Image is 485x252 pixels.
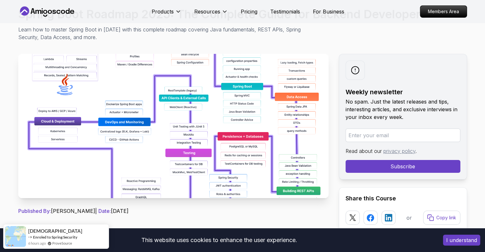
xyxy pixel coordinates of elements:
[33,235,77,239] a: Enroled to Spring Security
[423,211,460,225] button: Copy link
[443,235,480,246] button: Accept cookies
[313,8,344,15] a: For Business
[5,226,26,247] img: provesource social proof notification image
[28,234,32,239] span: ->
[18,208,51,214] span: Published By:
[420,5,467,18] a: Members Area
[241,8,257,15] a: Pricing
[346,147,460,155] p: Read about our .
[346,98,460,121] p: No spam. Just the latest releases and tips, interesting articles, and exclusive interviews in you...
[152,8,181,21] button: Products
[18,26,305,41] p: Learn how to master Spring Boot in [DATE] with this complete roadmap covering Java fundamentals, ...
[346,194,460,203] h2: Share this Course
[5,233,433,247] div: This website uses cookies to enhance the user experience.
[346,129,460,142] input: Enter your email
[194,8,220,15] p: Resources
[406,214,412,222] p: or
[194,8,228,21] button: Resources
[18,207,329,215] p: [PERSON_NAME] | [DATE]
[18,228,329,238] h2: Introduction
[436,214,456,221] p: Copy link
[270,8,300,15] a: Testimonials
[346,160,460,173] button: Subscribe
[346,88,460,97] h2: Weekly newsletter
[18,54,329,198] img: Spring Boot Roadmap 2025: The Complete Guide for Backend Developers thumbnail
[420,6,467,17] p: Members Area
[152,8,174,15] p: Products
[28,240,46,246] span: 6 hours ago
[28,228,80,234] span: [DEMOGRAPHIC_DATA]
[98,208,111,214] span: Date:
[52,240,72,246] a: ProveSource
[383,148,415,154] a: privacy policy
